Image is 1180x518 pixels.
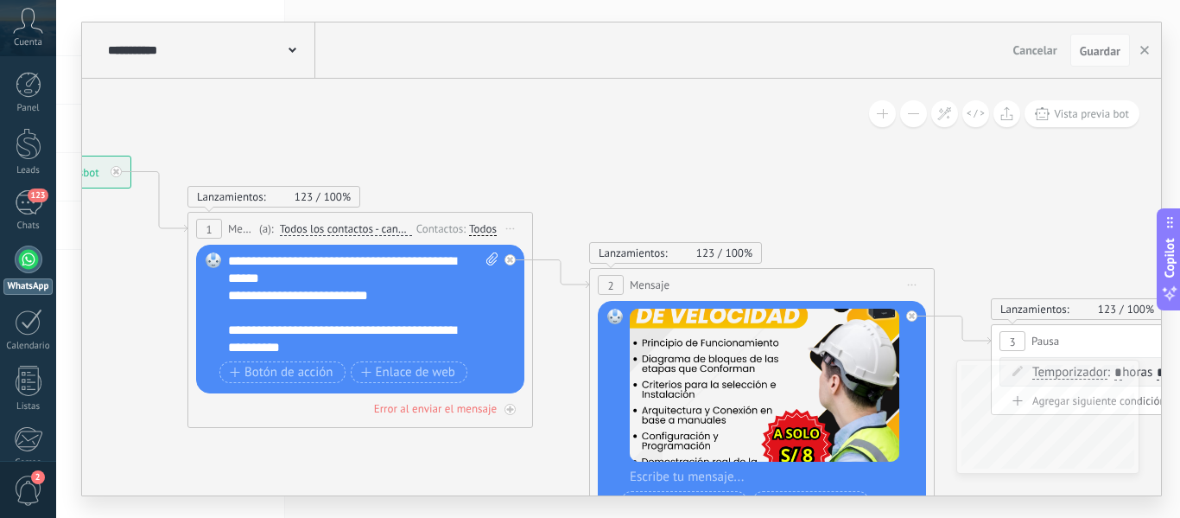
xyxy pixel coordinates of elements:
[228,221,255,237] span: Mensaje
[259,221,274,237] span: (a):
[631,496,735,509] span: Botón de acción
[726,246,752,260] span: 100%
[374,401,497,416] div: Error al enviar el mensaje
[31,470,45,484] span: 2
[1013,42,1057,58] span: Cancelar
[3,401,54,412] div: Listas
[1025,100,1139,127] button: Vista previa bot
[1098,302,1127,317] span: 123
[607,278,613,293] span: 2
[3,341,54,352] div: Calendario
[280,222,412,236] span: Todos los contactos - canales seleccionados
[3,278,53,295] div: WhatsApp
[3,221,54,232] div: Chats
[1006,37,1064,63] button: Cancelar
[28,189,48,202] span: 123
[1031,333,1059,349] span: Pausa
[630,277,669,293] span: Mensaje
[1054,106,1129,121] span: Vista previa bot
[3,103,54,114] div: Panel
[630,309,899,462] img: 4d332b49-dbf4-4c96-881e-70d3f5cdcabd
[3,457,54,469] div: Correo
[295,189,324,204] span: 123
[14,37,42,48] span: Cuenta
[351,361,467,383] button: Enlace de web
[206,222,212,237] span: 1
[361,366,455,380] span: Enlace de web
[1161,238,1178,278] span: Copilot
[324,189,351,204] span: 100%
[1080,45,1120,57] span: Guardar
[752,491,869,513] button: Enlace de web
[1000,302,1069,317] span: Lanzamientos:
[763,496,857,509] span: Enlace de web
[197,189,266,204] span: Lanzamientos:
[219,361,346,383] button: Botón de acción
[416,221,469,237] div: Contactos:
[1127,302,1154,317] span: 100%
[696,246,726,260] span: 123
[469,222,497,236] div: Todos
[1070,34,1130,67] button: Guardar
[621,491,747,513] button: Botón de acción
[230,366,333,380] span: Botón de acción
[1009,335,1015,349] span: 3
[3,165,54,176] div: Leads
[599,246,668,260] span: Lanzamientos:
